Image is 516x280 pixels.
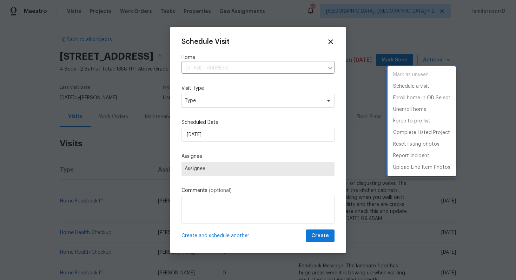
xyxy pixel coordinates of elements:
[393,118,430,125] p: Force to pre-list
[393,164,450,171] p: Upload Line Item Photos
[393,94,450,102] p: Enroll home in OD Select
[393,106,426,113] p: Unenroll home
[393,141,439,148] p: Reset listing photos
[393,129,450,136] p: Complete Listed Project
[393,83,429,90] p: Schedule a visit
[393,152,429,160] p: Report Incident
